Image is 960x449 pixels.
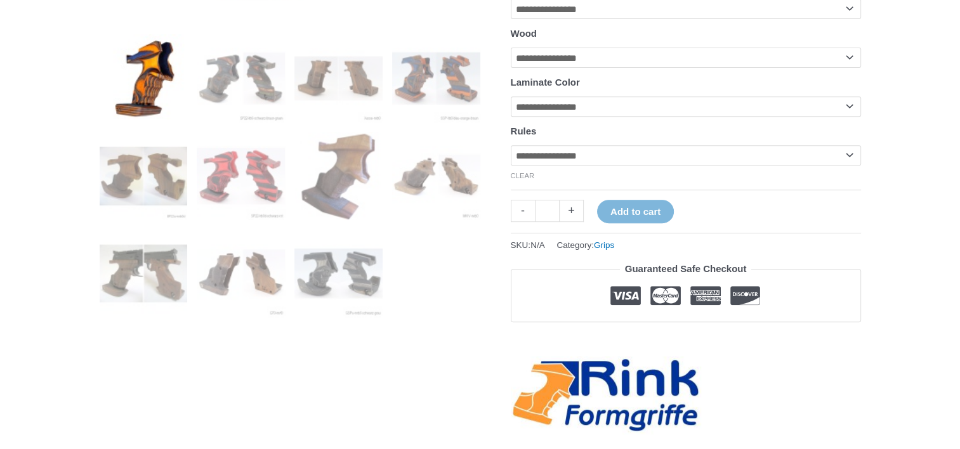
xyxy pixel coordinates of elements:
[511,237,545,253] span: SKU:
[294,34,383,122] img: Rink Grip for Sport Pistol - Image 3
[511,126,537,136] label: Rules
[530,240,545,250] span: N/A
[511,200,535,222] a: -
[556,237,614,253] span: Category:
[560,200,584,222] a: +
[511,28,537,39] label: Wood
[197,132,285,220] img: Rink Grip for Sport Pistol - Image 6
[197,34,285,122] img: Rink Grip for Sport Pistol - Image 2
[100,230,188,318] img: Rink Grip for Sport Pistol - Image 9
[511,172,535,179] a: Clear options
[100,132,188,220] img: Rink Grip for Sport Pistol - Image 5
[197,230,285,318] img: Rink Grip for Sport Pistol - Image 10
[294,230,383,318] img: Rink Grip for Sport Pistol - Image 11
[511,77,580,88] label: Laminate Color
[392,132,480,220] img: Rink Sport Pistol Grip
[511,356,701,434] a: Rink-Formgriffe
[294,132,383,220] img: Rink Grip for Sport Pistol - Image 7
[511,332,861,347] iframe: Customer reviews powered by Trustpilot
[100,34,188,122] img: Rink Grip for Sport Pistol
[392,34,480,122] img: Rink Grip for Sport Pistol - Image 4
[597,200,674,223] button: Add to cart
[535,200,560,222] input: Product quantity
[594,240,614,250] a: Grips
[620,260,752,278] legend: Guaranteed Safe Checkout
